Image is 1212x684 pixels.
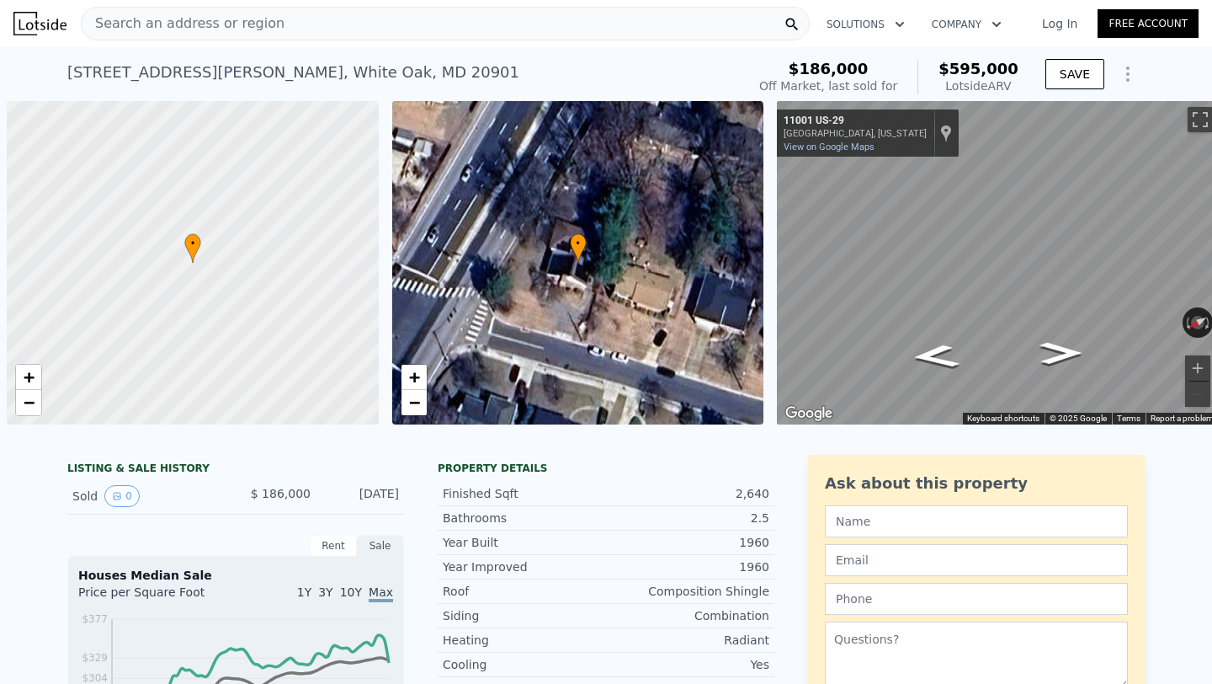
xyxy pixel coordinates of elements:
[401,365,427,390] a: Zoom in
[104,485,140,507] button: View historical data
[443,534,606,551] div: Year Built
[443,607,606,624] div: Siding
[967,413,1039,425] button: Keyboard shortcuts
[606,510,769,526] div: 2.5
[82,13,284,34] span: Search an address or region
[813,9,918,40] button: Solutions
[1185,355,1210,381] button: Zoom in
[443,656,606,673] div: Cooling
[570,233,587,263] div: •
[784,128,927,139] div: [GEOGRAPHIC_DATA], [US_STATE]
[82,613,108,625] tspan: $377
[606,534,769,551] div: 1960
[1022,15,1098,32] a: Log In
[938,77,1018,94] div: Lotside ARV
[891,339,981,374] path: Go North, US-29
[443,558,606,575] div: Year Improved
[1111,57,1145,91] button: Show Options
[408,366,419,387] span: +
[408,392,419,413] span: −
[340,585,362,599] span: 10Y
[297,585,311,599] span: 1Y
[67,462,404,478] div: LISTING & SALE HISTORY
[606,656,769,673] div: Yes
[13,12,66,35] img: Lotside
[606,583,769,600] div: Composition Shingle
[606,607,769,624] div: Combination
[438,462,774,475] div: Property details
[369,585,393,602] span: Max
[67,61,519,84] div: [STREET_ADDRESS][PERSON_NAME] , White Oak , MD 20901
[1022,337,1100,370] path: Go Southwest, US-29
[759,77,897,94] div: Off Market, last sold for
[606,485,769,502] div: 2,640
[78,567,393,584] div: Houses Median Sale
[570,236,587,251] span: •
[1183,307,1192,338] button: Rotate counterclockwise
[606,558,769,575] div: 1960
[825,472,1128,495] div: Ask about this property
[784,142,874,152] a: View on Google Maps
[825,583,1128,615] input: Phone
[781,403,837,425] img: Google
[401,390,427,415] a: Zoom out
[784,115,927,128] div: 11001 US-29
[184,233,201,263] div: •
[789,60,869,77] span: $186,000
[24,392,35,413] span: −
[938,60,1018,77] span: $595,000
[825,544,1128,576] input: Email
[918,9,1015,40] button: Company
[606,632,769,649] div: Radiant
[1117,414,1140,423] a: Terms
[940,124,952,142] a: Show location on map
[825,505,1128,537] input: Name
[24,366,35,387] span: +
[16,390,41,415] a: Zoom out
[1098,9,1199,38] a: Free Account
[443,583,606,600] div: Roof
[318,585,332,599] span: 3Y
[1045,59,1104,89] button: SAVE
[1050,414,1107,423] span: © 2025 Google
[1185,382,1210,407] button: Zoom out
[781,403,837,425] a: Open this area in Google Maps (opens a new window)
[443,485,606,502] div: Finished Sqft
[443,510,606,526] div: Bathrooms
[82,652,108,664] tspan: $329
[357,535,404,557] div: Sale
[443,632,606,649] div: Heating
[324,485,399,507] div: [DATE]
[16,365,41,390] a: Zoom in
[184,236,201,251] span: •
[251,487,311,500] span: $ 186,000
[78,584,236,611] div: Price per Square Foot
[310,535,357,557] div: Rent
[72,485,222,507] div: Sold
[82,672,108,684] tspan: $304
